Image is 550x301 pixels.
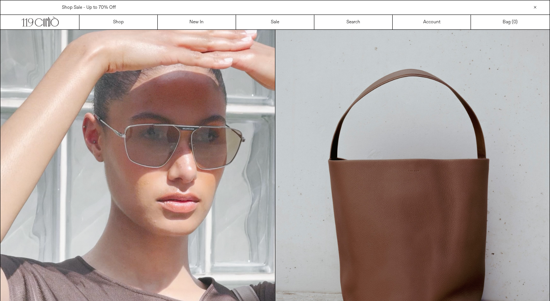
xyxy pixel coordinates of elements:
[314,15,393,29] a: Search
[62,5,116,11] a: Shop Sale - Up to 70% Off
[393,15,471,29] a: Account
[158,15,236,29] a: New In
[236,15,314,29] a: Sale
[471,15,549,29] a: Bag ()
[513,19,518,26] span: )
[513,19,516,25] span: 0
[79,15,158,29] a: Shop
